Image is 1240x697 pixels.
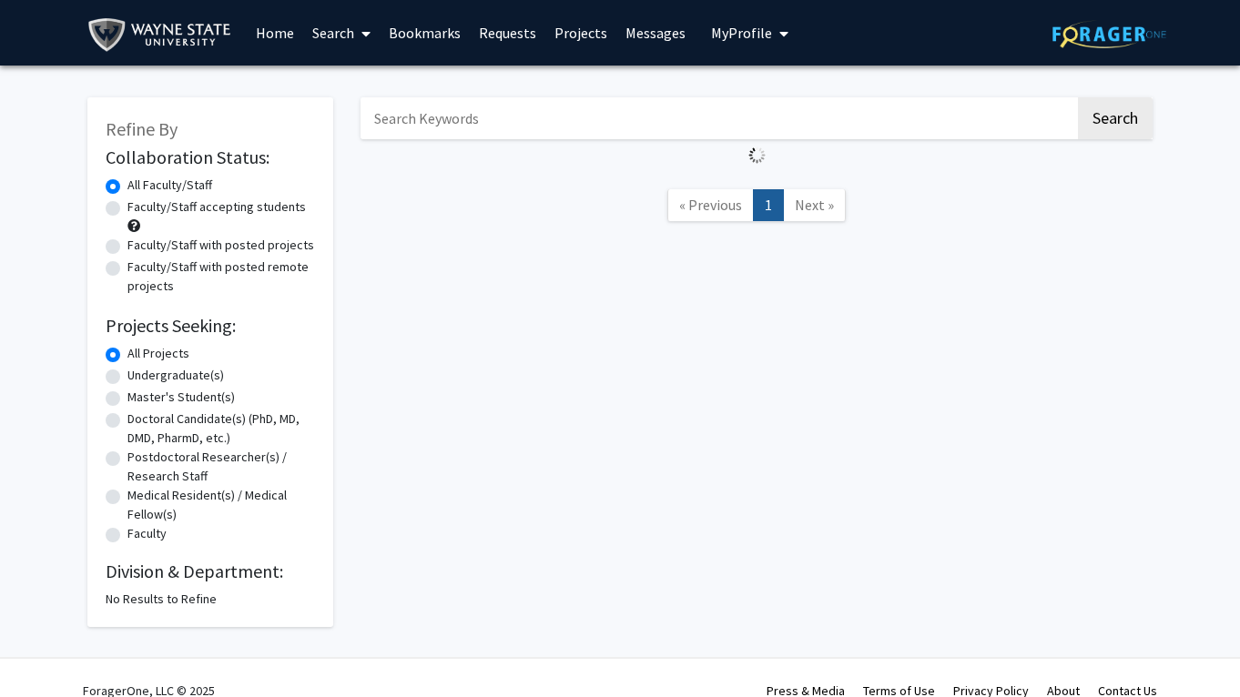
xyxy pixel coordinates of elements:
[127,486,315,524] label: Medical Resident(s) / Medical Fellow(s)
[106,146,315,168] h2: Collaboration Status:
[783,189,846,221] a: Next Page
[247,1,303,65] a: Home
[667,189,754,221] a: Previous Page
[87,15,239,56] img: Wayne State University Logo
[127,409,315,448] label: Doctoral Candidate(s) (PhD, MD, DMD, PharmD, etc.)
[14,615,77,683] iframe: Chat
[127,388,235,407] label: Master's Student(s)
[741,139,773,171] img: Loading
[361,97,1075,139] input: Search Keywords
[1052,20,1166,48] img: ForagerOne Logo
[303,1,380,65] a: Search
[127,366,224,385] label: Undergraduate(s)
[1078,97,1153,139] button: Search
[616,1,695,65] a: Messages
[380,1,470,65] a: Bookmarks
[127,236,314,255] label: Faculty/Staff with posted projects
[679,196,742,214] span: « Previous
[753,189,784,221] a: 1
[127,524,167,543] label: Faculty
[127,448,315,486] label: Postdoctoral Researcher(s) / Research Staff
[106,561,315,582] h2: Division & Department:
[795,196,834,214] span: Next »
[106,590,315,609] div: No Results to Refine
[711,24,772,42] span: My Profile
[106,117,178,140] span: Refine By
[106,315,315,337] h2: Projects Seeking:
[127,197,306,217] label: Faculty/Staff accepting students
[127,344,189,363] label: All Projects
[127,176,212,195] label: All Faculty/Staff
[361,171,1153,245] nav: Page navigation
[127,258,315,296] label: Faculty/Staff with posted remote projects
[545,1,616,65] a: Projects
[470,1,545,65] a: Requests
